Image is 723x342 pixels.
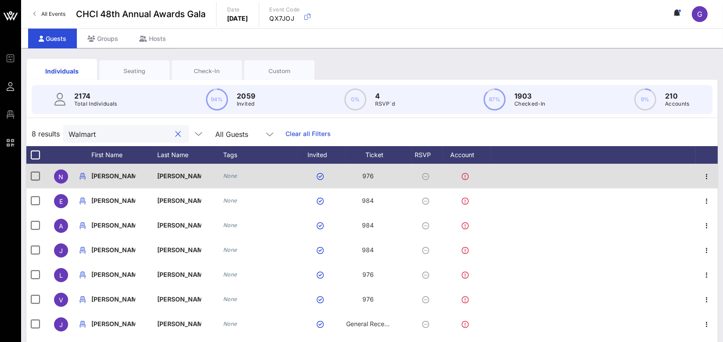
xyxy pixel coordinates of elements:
span: E [59,198,63,205]
p: [PERSON_NAME] [91,238,135,262]
span: 8 results [32,129,60,139]
p: [PERSON_NAME] [157,164,201,188]
p: [PERSON_NAME] [157,312,201,336]
p: [DATE] [227,14,248,23]
i: None [223,246,237,253]
p: Invited [237,99,256,108]
div: G [692,6,708,22]
p: Accounts [665,99,690,108]
div: Invited [298,146,346,164]
div: Guests [28,29,77,48]
span: 976 [362,271,374,278]
span: V [59,296,63,304]
span: 976 [362,295,374,303]
div: Last Name [157,146,223,164]
span: N [59,173,64,180]
i: None [223,271,237,278]
p: 2174 [74,91,117,101]
div: Hosts [129,29,177,48]
div: Account [443,146,491,164]
div: RSVP [412,146,443,164]
p: [PERSON_NAME] [91,312,135,336]
span: 976 [362,172,374,180]
button: clear icon [176,130,181,139]
i: None [223,222,237,228]
p: Total Individuals [74,99,117,108]
p: [PERSON_NAME] C… [157,188,201,213]
span: J [59,321,63,328]
div: Ticket [346,146,412,164]
p: [PERSON_NAME] [157,262,201,287]
div: All Guests [215,130,248,138]
span: 984 [362,197,374,204]
p: [PERSON_NAME] [157,287,201,312]
span: General Reception [346,320,399,327]
span: J [59,247,63,254]
p: [PERSON_NAME] [157,238,201,262]
span: 984 [362,246,374,254]
p: [PERSON_NAME] [91,164,135,188]
p: [PERSON_NAME] [91,213,135,238]
p: [PERSON_NAME] [91,188,135,213]
a: Clear all Filters [286,129,331,139]
div: First Name [91,146,157,164]
span: All Events [41,11,65,17]
p: QX7JOJ [270,14,300,23]
p: [PERSON_NAME] [91,262,135,287]
p: Checked-In [514,99,546,108]
i: None [223,173,237,179]
p: 4 [375,91,395,101]
div: Tags [223,146,298,164]
p: [PERSON_NAME] [157,213,201,238]
span: 984 [362,221,374,229]
div: Individuals [33,66,90,76]
div: Custom [251,67,308,75]
i: None [223,197,237,204]
span: CHCI 48th Annual Awards Gala [76,7,206,21]
div: Groups [77,29,129,48]
p: RSVP`d [375,99,395,108]
p: Date [227,5,248,14]
i: None [223,320,237,327]
p: 1903 [514,91,546,101]
span: L [59,272,63,279]
a: All Events [28,7,71,21]
div: Seating [106,67,163,75]
p: [PERSON_NAME] [91,287,135,312]
p: 2059 [237,91,256,101]
p: Event Code [270,5,300,14]
div: Check-In [178,67,235,75]
i: None [223,296,237,302]
span: G [697,10,702,18]
div: All Guests [210,125,280,143]
p: 210 [665,91,690,101]
span: A [59,222,63,230]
